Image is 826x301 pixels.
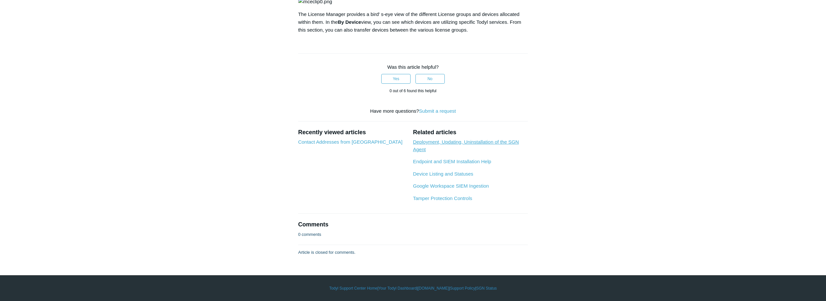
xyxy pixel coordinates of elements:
[413,171,473,177] a: Device Listing and Statuses
[476,285,497,291] a: SGN Status
[298,231,321,238] p: 0 comments
[389,89,436,93] span: 0 out of 6 found this helpful
[415,74,445,84] button: This article was not helpful
[378,285,416,291] a: Your Todyl Dashboard
[387,64,439,70] span: Was this article helpful?
[298,128,407,137] h2: Recently viewed articles
[298,139,402,145] a: Contact Addresses from [GEOGRAPHIC_DATA]
[329,285,377,291] a: Todyl Support Center Home
[298,10,528,34] p: The License Manager provides a bird' s-eye view of the different License groups and devices alloc...
[418,285,449,291] a: [DOMAIN_NAME]
[413,128,528,137] h2: Related articles
[413,195,472,201] a: Tamper Protection Controls
[298,220,528,229] h2: Comments
[413,159,491,164] a: Endpoint and SIEM Installation Help
[381,74,411,84] button: This article was helpful
[450,285,475,291] a: Support Policy
[413,139,519,152] a: Deployment, Updating, Uninstallation of the SGN Agent
[338,19,361,25] strong: By Device
[224,285,602,291] div: | | | |
[419,108,456,114] a: Submit a request
[298,107,528,115] div: Have more questions?
[298,249,356,256] p: Article is closed for comments.
[413,183,489,189] a: Google Workspace SIEM Ingestion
